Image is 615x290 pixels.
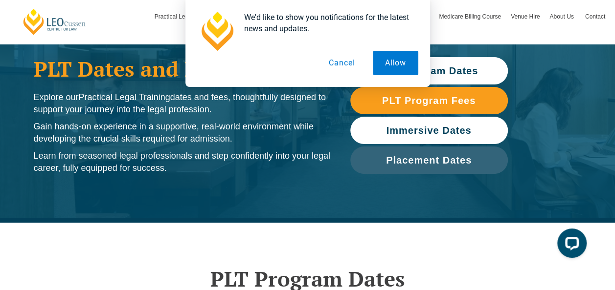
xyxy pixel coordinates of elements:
[373,51,418,75] button: Allow
[34,91,331,116] p: Explore our dates and fees, thoughtfully designed to support your journey into the legal profession.
[79,92,170,102] span: Practical Legal Training
[34,150,331,174] p: Learn from seasoned legal professionals and step confidently into your legal career, fully equipp...
[236,12,418,34] div: We'd like to show you notifications for the latest news and updates.
[350,146,508,174] a: Placement Dates
[549,225,591,266] iframe: LiveChat chat widget
[386,155,472,165] span: Placement Dates
[350,87,508,114] a: PLT Program Fees
[197,12,236,51] img: notification icon
[34,121,331,145] p: Gain hands-on experience in a supportive, real-world environment while developing the crucial ski...
[317,51,367,75] button: Cancel
[382,96,476,105] span: PLT Program Fees
[387,125,472,135] span: Immersive Dates
[350,117,508,144] a: Immersive Dates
